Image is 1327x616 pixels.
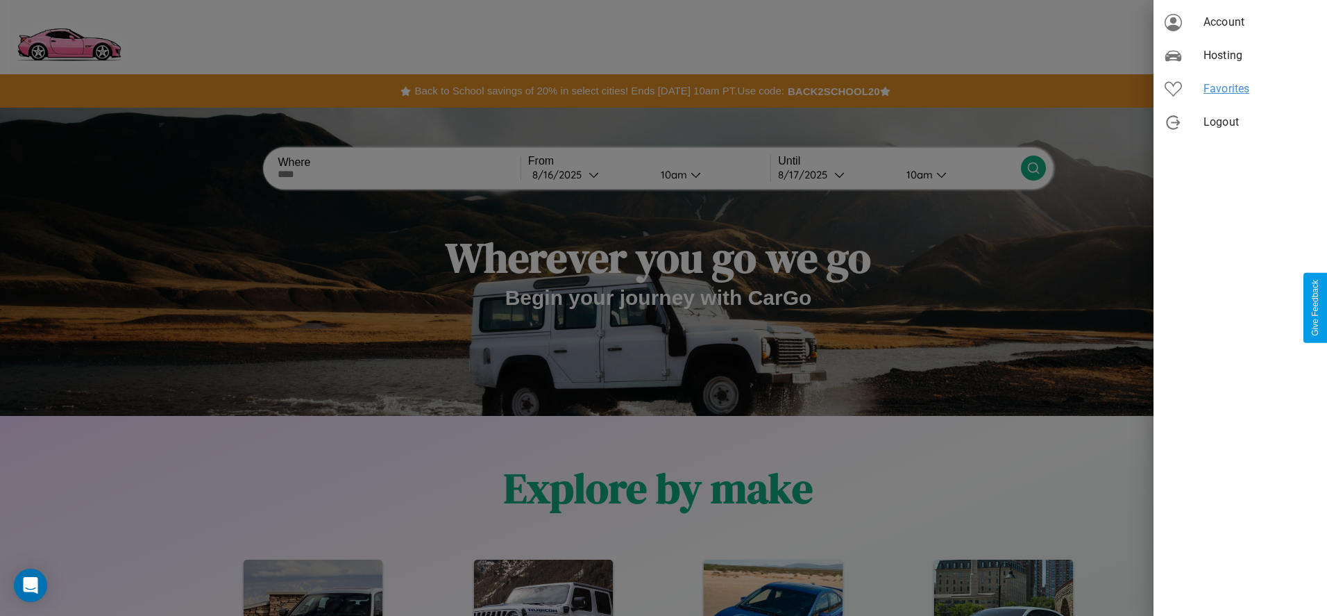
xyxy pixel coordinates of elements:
[14,569,47,602] div: Open Intercom Messenger
[1203,47,1316,64] span: Hosting
[1203,14,1316,31] span: Account
[1153,72,1327,106] div: Favorites
[1153,106,1327,139] div: Logout
[1310,280,1320,336] div: Give Feedback
[1153,39,1327,72] div: Hosting
[1153,6,1327,39] div: Account
[1203,114,1316,131] span: Logout
[1203,81,1316,97] span: Favorites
